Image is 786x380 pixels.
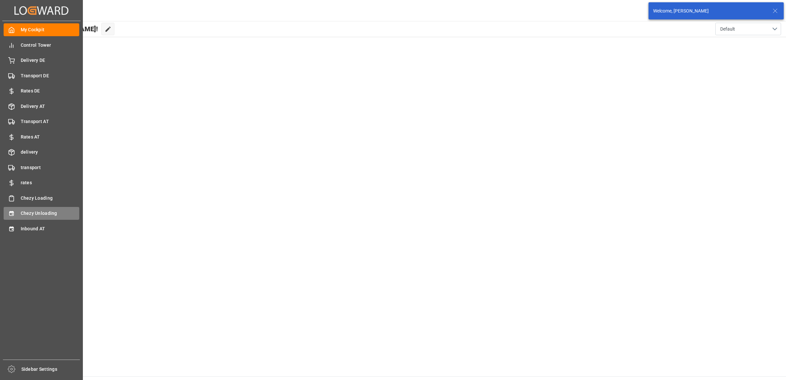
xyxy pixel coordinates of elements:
a: Delivery AT [4,100,79,113]
a: Control Tower [4,38,79,51]
span: Transport DE [21,72,80,79]
span: Control Tower [21,42,80,49]
a: My Cockpit [4,23,79,36]
span: My Cockpit [21,26,80,33]
span: rates [21,179,80,186]
span: Inbound AT [21,225,80,232]
span: Rates DE [21,88,80,94]
span: Default [720,26,735,33]
a: delivery [4,146,79,159]
button: open menu [715,23,781,35]
span: Delivery DE [21,57,80,64]
a: Inbound AT [4,222,79,235]
a: rates [4,176,79,189]
a: Transport AT [4,115,79,128]
a: Chezy Unloading [4,207,79,220]
span: Chezy Loading [21,195,80,202]
span: transport [21,164,80,171]
a: Rates AT [4,130,79,143]
span: Transport AT [21,118,80,125]
span: Rates AT [21,134,80,140]
span: Chezy Unloading [21,210,80,217]
span: Sidebar Settings [21,366,80,373]
a: Delivery DE [4,54,79,67]
span: Delivery AT [21,103,80,110]
div: Welcome, [PERSON_NAME] [653,8,766,14]
span: delivery [21,149,80,156]
a: Chezy Loading [4,191,79,204]
a: Rates DE [4,85,79,97]
a: Transport DE [4,69,79,82]
a: transport [4,161,79,174]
